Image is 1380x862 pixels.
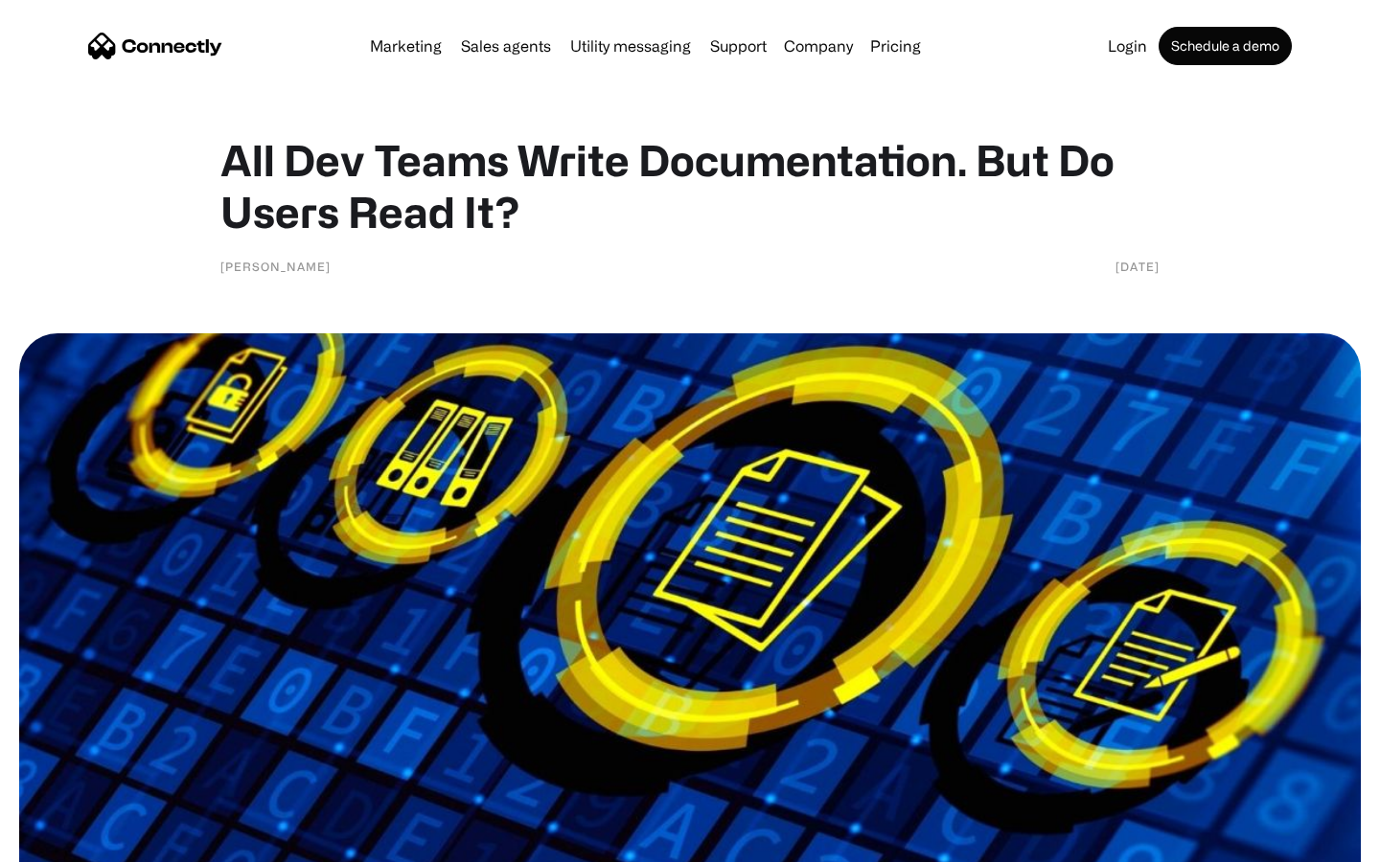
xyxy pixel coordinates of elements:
[362,38,449,54] a: Marketing
[862,38,929,54] a: Pricing
[784,33,853,59] div: Company
[1115,257,1160,276] div: [DATE]
[1159,27,1292,65] a: Schedule a demo
[1100,38,1155,54] a: Login
[563,38,699,54] a: Utility messaging
[702,38,774,54] a: Support
[453,38,559,54] a: Sales agents
[220,257,331,276] div: [PERSON_NAME]
[220,134,1160,238] h1: All Dev Teams Write Documentation. But Do Users Read It?
[38,828,115,855] ul: Language list
[19,828,115,855] aside: Language selected: English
